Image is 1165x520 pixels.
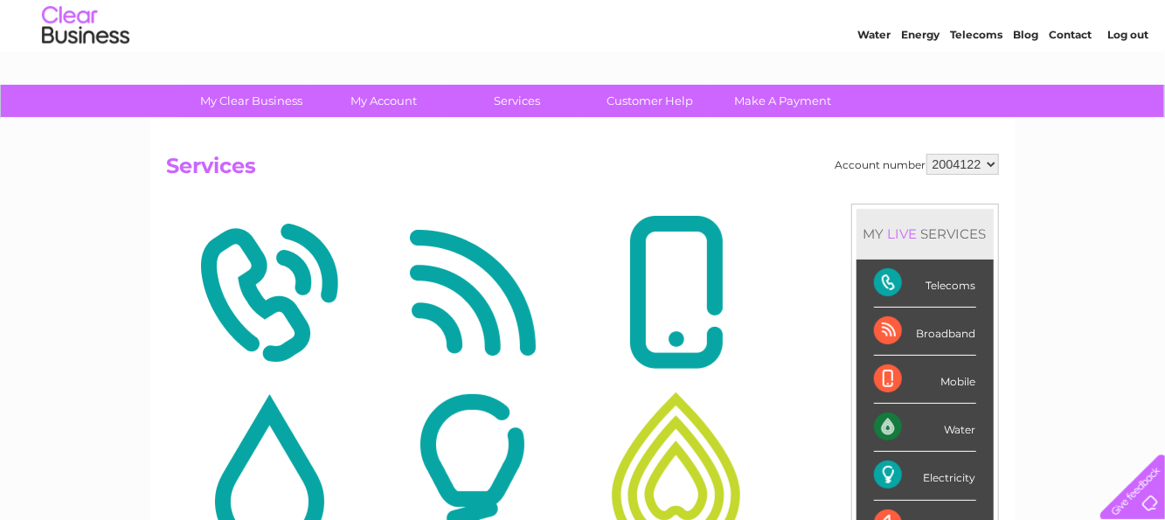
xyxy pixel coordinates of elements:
[874,404,976,452] div: Water
[874,260,976,308] div: Telecoms
[179,85,323,117] a: My Clear Business
[1013,74,1038,87] a: Blog
[874,308,976,356] div: Broadband
[41,45,130,99] img: logo.png
[375,208,570,378] img: Broadband
[857,74,891,87] a: Water
[874,452,976,500] div: Electricity
[1107,74,1148,87] a: Log out
[836,9,956,31] a: 0333 014 3131
[901,74,940,87] a: Energy
[4,10,830,85] div: Clear Business is a trading name of Verastar Limited (registered in [GEOGRAPHIC_DATA] No. 3667643...
[874,356,976,404] div: Mobile
[445,85,589,117] a: Services
[579,208,773,378] img: Mobile
[950,74,1002,87] a: Telecoms
[167,154,999,187] h2: Services
[312,85,456,117] a: My Account
[856,209,994,259] div: MY SERVICES
[171,208,366,378] img: Telecoms
[884,225,921,242] div: LIVE
[836,154,999,175] div: Account number
[711,85,855,117] a: Make A Payment
[578,85,722,117] a: Customer Help
[1049,74,1092,87] a: Contact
